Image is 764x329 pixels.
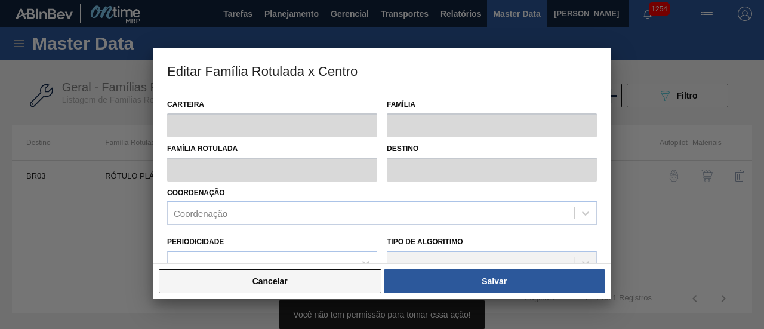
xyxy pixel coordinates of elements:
[167,189,225,197] label: Coordenação
[384,269,605,293] button: Salvar
[387,238,463,246] label: Tipo de Algoritimo
[153,48,611,93] h3: Editar Família Rotulada x Centro
[167,96,377,113] label: Carteira
[159,269,381,293] button: Cancelar
[174,208,227,219] div: Coordenação
[167,238,224,246] label: Periodicidade
[387,140,597,158] label: Destino
[167,140,377,158] label: Família Rotulada
[387,96,597,113] label: Família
